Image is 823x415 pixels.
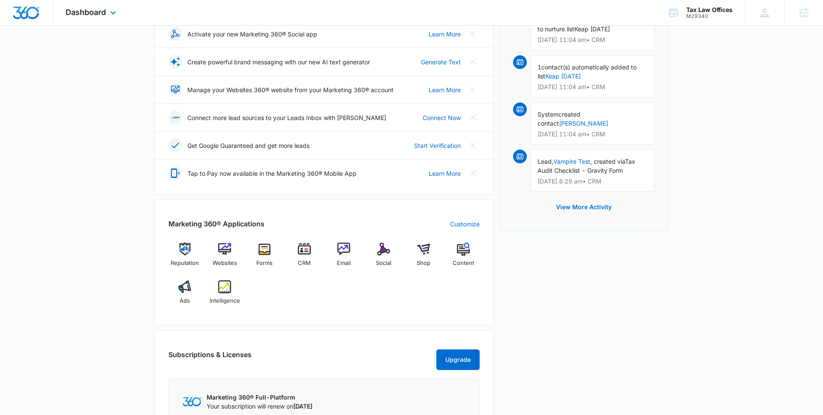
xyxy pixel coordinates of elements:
a: Content [447,243,480,274]
span: Shop [417,259,430,268]
button: Close [466,111,480,124]
a: Intelligence [208,280,241,311]
a: Connect Now [423,113,461,122]
p: Manage your Websites 360® website from your Marketing 360® account [187,85,393,94]
span: Keap [DATE] [574,25,610,33]
button: Close [466,138,480,152]
p: Connect more lead sources to your Leads Inbox with [PERSON_NAME] [187,113,386,122]
p: Create powerful brand messaging with our new AI text generator [187,57,370,66]
p: [DATE] 8:29 am • CRM [538,178,647,184]
a: Email [327,243,360,274]
button: View More Activity [547,197,620,217]
p: Activate your new Marketing 360® Social app [187,30,317,39]
p: [DATE] 11:04 am • CRM [538,37,647,43]
h2: Marketing 360® Applications [168,219,264,229]
span: Dashboard [66,8,106,17]
a: Websites [208,243,241,274]
p: Get Google Guaranteed and get more leads [187,141,309,150]
span: Reputation [171,259,199,268]
span: Lead, [538,158,553,165]
p: [DATE] 11:04 am • CRM [538,131,647,137]
p: [DATE] 11:04 am • CRM [538,84,647,90]
button: Upgrade [436,349,480,370]
a: CRM [288,243,321,274]
button: Close [466,166,480,180]
span: Websites [213,259,237,268]
span: , created via [590,158,625,165]
p: Tap to Pay now available in the Marketing 360® Mobile App [187,169,357,178]
a: Generate Text [421,57,461,66]
a: Vampire Test [553,158,590,165]
a: Shop [407,243,440,274]
span: Ads [180,297,190,305]
a: Customize [450,220,480,229]
img: Marketing 360 Logo [183,397,201,406]
span: [DATE] [293,403,312,410]
a: Learn More [429,30,461,39]
a: Ads [168,280,201,311]
h2: Subscriptions & Licenses [168,349,252,367]
button: Close [466,27,480,41]
div: account id [686,13,733,19]
button: Close [466,83,480,96]
div: account name [686,6,733,13]
span: Forms [256,259,273,268]
span: Email [337,259,351,268]
span: Intelligence [210,297,240,305]
p: Marketing 360® Full-Platform [207,393,312,402]
span: CRM [298,259,311,268]
a: Social [367,243,400,274]
a: [PERSON_NAME] [559,120,608,127]
p: Your subscription will renew on [207,402,312,411]
span: created contact [538,111,580,127]
a: Start Verification [414,141,461,150]
button: Close [466,55,480,69]
a: Learn More [429,85,461,94]
span: Content [453,259,474,268]
span: 1 [538,63,541,71]
a: Reputation [168,243,201,274]
a: Keap [DATE] [545,72,581,80]
span: System [538,111,559,118]
a: Learn More [429,169,461,178]
span: contact(s) automatically added to list [538,63,637,80]
span: Social [376,259,391,268]
a: Forms [248,243,281,274]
